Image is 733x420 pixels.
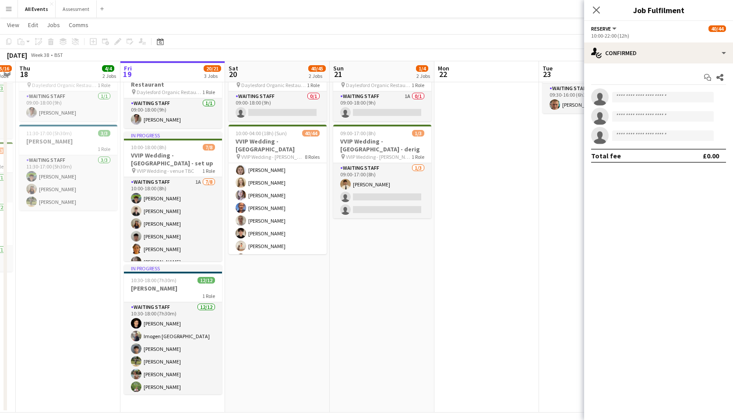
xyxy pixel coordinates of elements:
span: Edit [28,21,38,29]
app-job-card: 09:00-18:00 (9h)0/1Daylesford Organic Restaurant Daylesford Organic Restaurant1 RoleWaiting Staff... [229,53,327,121]
span: 1 Role [412,82,424,88]
span: Sun [333,64,344,72]
div: 2 Jobs [102,73,116,79]
span: 1 Role [202,293,215,299]
span: 7/8 [203,144,215,150]
app-job-card: 09:30-16:00 (6h30m)1/1[PERSON_NAME] [PERSON_NAME]1 RoleWaiting Staff1/109:30-16:00 (6h30m)[PERSON... [543,53,641,113]
app-card-role: Waiting Staff3/311:30-17:00 (5h30m)[PERSON_NAME][PERSON_NAME][PERSON_NAME] [19,155,117,210]
div: BST [54,52,63,58]
span: Jobs [47,21,60,29]
app-card-role: Waiting Staff0/109:00-18:00 (9h) [229,91,327,121]
app-job-card: 09:00-18:00 (9h)1/1Daylesford Organic Restaurant Daylesford Organic Restaurant1 RoleWaiting Staff... [19,53,117,121]
app-card-role: Waiting Staff1/109:00-18:00 (9h)[PERSON_NAME] [19,91,117,121]
div: In progress [124,265,222,272]
button: All Events [18,0,56,17]
a: View [4,19,23,31]
span: Reserve [591,25,611,32]
div: 2 Jobs [309,73,325,79]
div: In progress [124,132,222,139]
button: Reserve [591,25,618,32]
span: 12/12 [197,277,215,283]
span: 1 Role [307,82,320,88]
span: Comms [69,21,88,29]
span: 1 Role [412,154,424,160]
app-card-role: Waiting Staff1/109:00-18:00 (9h)[PERSON_NAME] [124,98,222,128]
span: VVIP Wedding - venue TBC [137,168,194,174]
span: 1 Role [202,168,215,174]
span: 3/3 [98,130,110,136]
app-job-card: 10:00-04:00 (18h) (Sun)40/44VVIP Wedding - [GEOGRAPHIC_DATA] VVIP Wedding - [PERSON_NAME][GEOGRAP... [229,125,327,254]
span: VVIP Wedding - [PERSON_NAME][GEOGRAPHIC_DATA][PERSON_NAME] [241,154,305,160]
span: Week 38 [29,52,51,58]
app-card-role: Waiting Staff1A7/810:00-18:00 (8h)[PERSON_NAME][PERSON_NAME][PERSON_NAME][PERSON_NAME][PERSON_NAM... [124,177,222,296]
span: 40/44 [302,130,320,136]
span: Fri [124,64,132,72]
span: Daylesford Organic Restaurant [241,82,307,88]
span: 1 Role [98,146,110,152]
span: 1 Role [202,89,215,95]
app-job-card: 11:30-17:00 (5h30m)3/3[PERSON_NAME]1 RoleWaiting Staff3/311:30-17:00 (5h30m)[PERSON_NAME][PERSON_... [19,125,117,210]
div: £0.00 [703,151,719,160]
a: Jobs [43,19,63,31]
span: View [7,21,19,29]
div: 10:00-22:00 (12h) [591,32,726,39]
div: Confirmed [584,42,733,63]
span: 21 [332,69,344,79]
span: 20 [227,69,238,79]
div: 2 Jobs [416,73,430,79]
h3: VVIP Wedding - [GEOGRAPHIC_DATA] - derig [333,137,431,153]
app-card-role: Waiting Staff1/109:30-16:00 (6h30m)[PERSON_NAME] [543,84,641,113]
span: Thu [19,64,30,72]
span: 19 [123,69,132,79]
div: Total fee [591,151,621,160]
span: Tue [543,64,553,72]
h3: [PERSON_NAME] [124,284,222,292]
a: Comms [65,19,92,31]
span: 4/4 [102,65,114,72]
button: Assessment [56,0,97,17]
span: 1/3 [412,130,424,136]
span: VVIP Wedding - [PERSON_NAME][GEOGRAPHIC_DATA][PERSON_NAME] [346,154,412,160]
span: 09:00-17:00 (8h) [340,130,376,136]
app-card-role: Waiting Staff1/309:00-17:00 (8h)[PERSON_NAME] [333,163,431,218]
span: Daylesford Organic Restaurant [137,89,202,95]
h3: VVIP Wedding - [GEOGRAPHIC_DATA] [229,137,327,153]
span: 10:00-18:00 (8h) [131,144,166,150]
app-card-role: Waiting Staff1A0/109:00-18:00 (9h) [333,91,431,121]
a: Edit [25,19,42,31]
span: Daylesford Organic Restaurant [32,82,98,88]
app-job-card: In progress10:00-18:00 (8h)7/8VVIP Wedding - [GEOGRAPHIC_DATA] - set up VVIP Wedding - venue TBC1... [124,132,222,261]
span: Daylesford Organic Restaurant [346,82,412,88]
span: 1 Role [98,82,110,88]
span: 40/45 [308,65,326,72]
span: 40/44 [708,25,726,32]
span: 10:00-04:00 (18h) (Sun) [236,130,287,136]
app-job-card: In progress09:00-18:00 (9h)1/1Daylesford Organic Restaurant Daylesford Organic Restaurant1 RoleWa... [124,53,222,128]
span: 11:30-17:00 (5h30m) [26,130,72,136]
span: 10:30-18:00 (7h30m) [131,277,176,283]
div: [DATE] [7,51,27,59]
div: 3 Jobs [204,73,221,79]
span: 20/21 [204,65,221,72]
h3: Job Fulfilment [584,4,733,16]
span: 23 [541,69,553,79]
span: 8 Roles [305,154,320,160]
span: 22 [437,69,449,79]
app-job-card: 09:00-18:00 (9h)0/1Daylesford Organic Restaurant Daylesford Organic Restaurant1 RoleWaiting Staff... [333,53,431,121]
span: Sat [229,64,238,72]
app-job-card: In progress10:30-18:00 (7h30m)12/12[PERSON_NAME]1 RoleWaiting Staff12/1210:30-18:00 (7h30m)[PERSO... [124,265,222,394]
span: 1/4 [416,65,428,72]
span: Mon [438,64,449,72]
app-job-card: 09:00-17:00 (8h)1/3VVIP Wedding - [GEOGRAPHIC_DATA] - derig VVIP Wedding - [PERSON_NAME][GEOGRAPH... [333,125,431,218]
span: 18 [18,69,30,79]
